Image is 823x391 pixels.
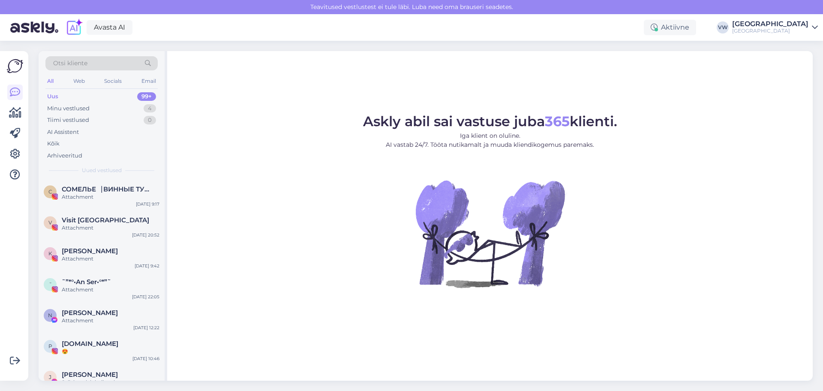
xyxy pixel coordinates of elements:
div: [DATE] 10:46 [132,355,159,362]
div: [DATE] 22:05 [132,294,159,300]
span: ˜ [49,281,52,288]
div: Selleks tuleb helistada [62,379,159,386]
div: Attachment [62,317,159,324]
div: Kõik [47,139,60,148]
span: J [49,374,51,380]
span: ˜”*°•An Ser•°*”˜ [62,278,111,286]
div: VW [717,21,729,33]
span: P [48,343,52,349]
span: K [48,250,52,257]
div: 99+ [137,92,156,101]
div: Attachment [62,286,159,294]
div: [DATE] 20:52 [132,232,159,238]
a: [GEOGRAPHIC_DATA][GEOGRAPHIC_DATA] [732,21,818,34]
img: explore-ai [65,18,83,36]
div: AI Assistent [47,128,79,136]
div: 😍 [62,348,159,355]
div: Socials [102,76,123,87]
div: Minu vestlused [47,104,90,113]
div: [DATE] 9:17 [136,201,159,207]
div: 4 [144,104,156,113]
span: С [48,188,52,195]
div: [DATE] 9:42 [135,263,159,269]
span: Katri Kägo [62,247,118,255]
b: 365 [545,113,570,130]
span: СОМЕЛЬЕ⎹ ВИННЫЕ ТУРЫ | ДЕГУСТАЦИИ В ТАЛЛИННЕ [62,185,151,193]
span: N [48,312,52,318]
div: Arhiveeritud [47,152,82,160]
div: [GEOGRAPHIC_DATA] [732,21,808,27]
span: Nele Grandberg [62,309,118,317]
div: All [45,76,55,87]
img: No Chat active [413,156,567,311]
span: Visit Pärnu [62,216,149,224]
div: Attachment [62,224,159,232]
span: Jaanika Aasav [62,371,118,379]
span: V [48,219,52,226]
img: Askly Logo [7,58,23,74]
a: Avasta AI [87,20,132,35]
div: Web [72,76,87,87]
div: 0 [144,116,156,124]
div: Uus [47,92,58,101]
span: Askly abil sai vastuse juba klienti. [363,113,617,130]
span: Uued vestlused [82,167,122,174]
span: Otsi kliente [53,59,87,68]
div: [GEOGRAPHIC_DATA] [732,27,808,34]
div: [DATE] 12:22 [133,324,159,331]
div: Aktiivne [644,20,696,35]
div: Attachment [62,193,159,201]
div: Attachment [62,255,159,263]
div: Email [140,76,158,87]
p: Iga klient on oluline. AI vastab 24/7. Tööta nutikamalt ja muuda kliendikogemus paremaks. [363,131,617,149]
div: Tiimi vestlused [47,116,89,124]
span: Päevapraad.ee [62,340,118,348]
